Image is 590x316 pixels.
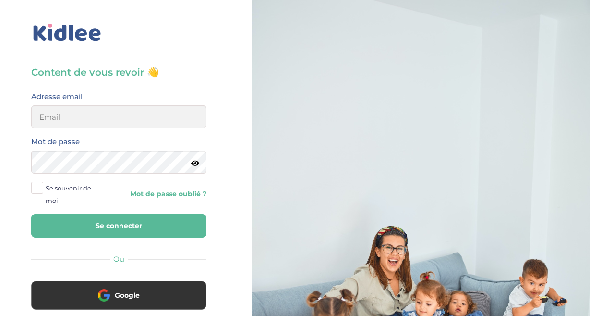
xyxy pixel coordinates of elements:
span: Se souvenir de moi [46,182,104,207]
a: Mot de passe oublié ? [126,190,206,199]
button: Google [31,281,206,310]
button: Se connecter [31,214,206,238]
input: Email [31,105,206,128]
img: logo_kidlee_bleu [31,22,103,44]
span: Google [115,291,140,300]
img: google.png [98,289,110,301]
span: Ou [113,254,124,264]
label: Adresse email [31,90,83,103]
a: Google [31,297,206,306]
label: Mot de passe [31,136,80,148]
h3: Content de vous revoir 👋 [31,65,206,79]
